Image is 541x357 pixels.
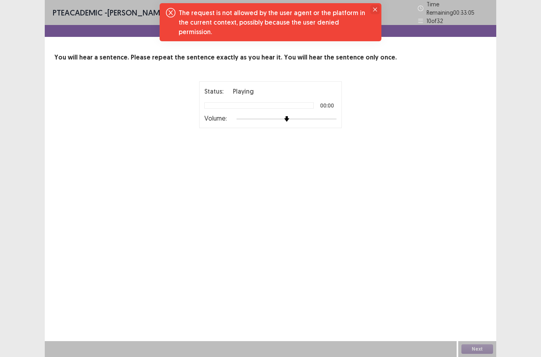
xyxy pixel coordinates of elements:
img: arrow-thumb [284,116,290,122]
p: 10 of 32 [427,17,443,25]
p: Volume: [204,113,227,123]
p: You will hear a sentence. Please repeat the sentence exactly as you hear it. You will hear the se... [54,53,487,62]
span: PTE academic [53,8,103,17]
p: Playing [233,86,254,96]
p: Status: [204,86,223,96]
p: 00:00 [320,103,334,108]
div: The request is not allowed by the user agent or the platform in the current context, possibly bec... [179,8,366,36]
p: - [PERSON_NAME] [53,7,166,19]
button: Close [370,5,380,14]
